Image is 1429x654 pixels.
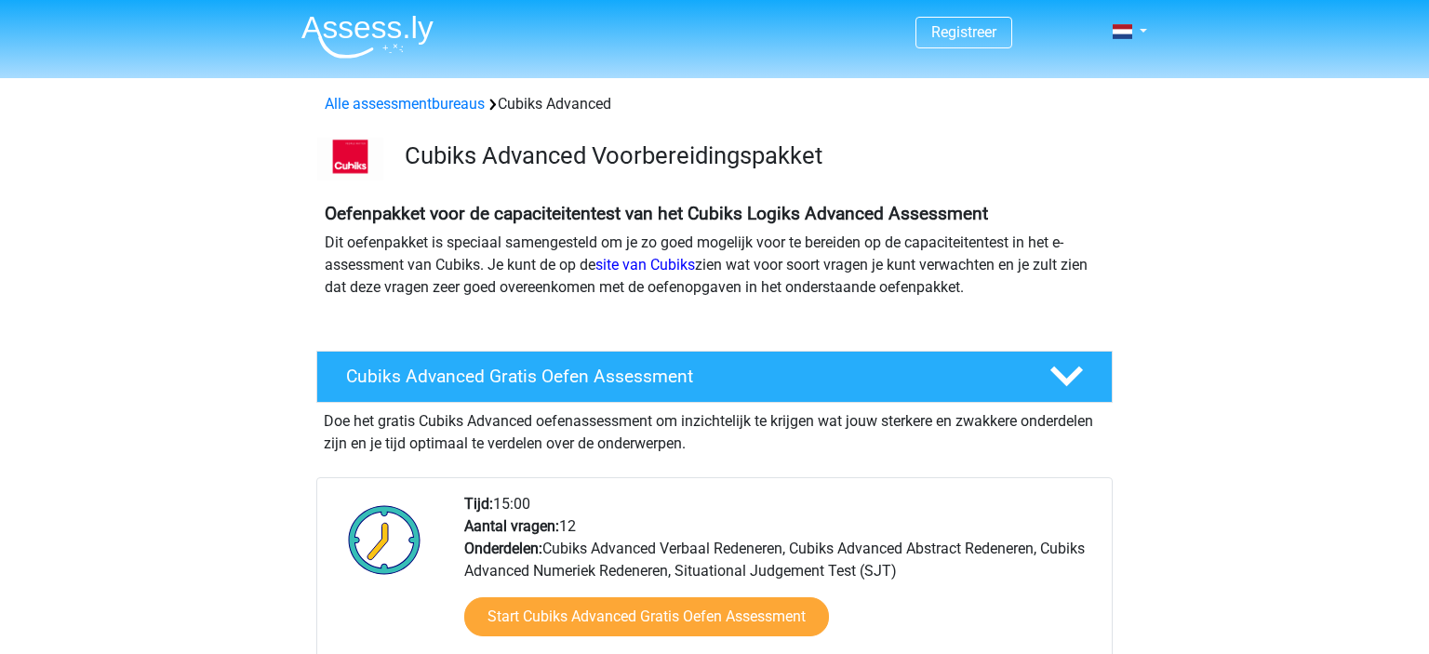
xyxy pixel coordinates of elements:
[338,493,432,586] img: Klok
[464,517,559,535] b: Aantal vragen:
[464,597,829,636] a: Start Cubiks Advanced Gratis Oefen Assessment
[317,93,1112,115] div: Cubiks Advanced
[405,141,1098,170] h3: Cubiks Advanced Voorbereidingspakket
[325,95,485,113] a: Alle assessmentbureaus
[595,256,695,274] a: site van Cubiks
[464,495,493,513] b: Tijd:
[316,403,1113,455] div: Doe het gratis Cubiks Advanced oefenassessment om inzichtelijk te krijgen wat jouw sterkere en zw...
[931,23,996,41] a: Registreer
[301,15,434,59] img: Assessly
[317,138,383,180] img: logo-cubiks-300x193.png
[346,366,1020,387] h4: Cubiks Advanced Gratis Oefen Assessment
[309,351,1120,403] a: Cubiks Advanced Gratis Oefen Assessment
[325,203,988,224] b: Oefenpakket voor de capaciteitentest van het Cubiks Logiks Advanced Assessment
[464,540,542,557] b: Onderdelen:
[325,232,1104,299] p: Dit oefenpakket is speciaal samengesteld om je zo goed mogelijk voor te bereiden op de capaciteit...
